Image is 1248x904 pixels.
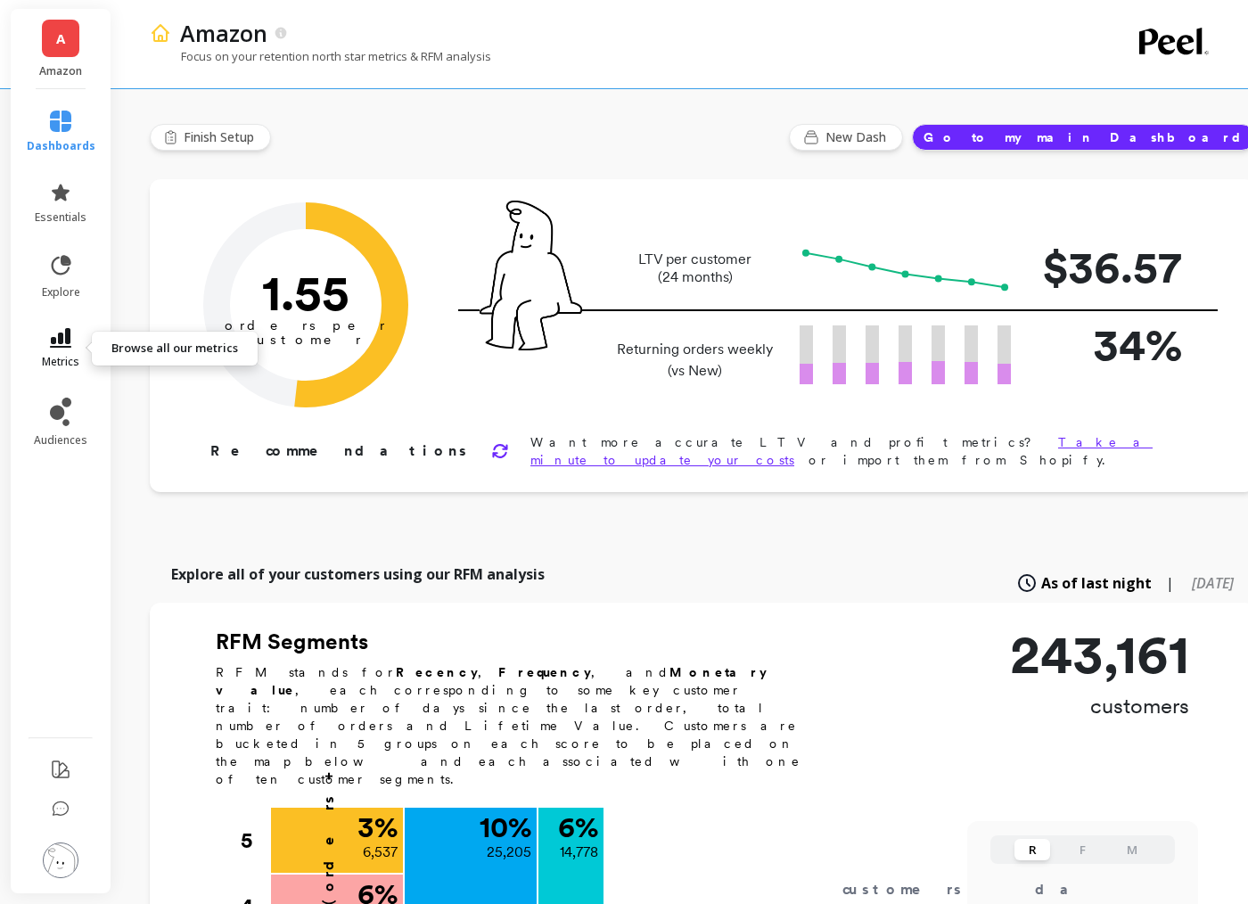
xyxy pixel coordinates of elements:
[35,210,86,225] span: essentials
[262,263,349,322] text: 1.55
[180,18,267,48] p: Amazon
[150,124,271,151] button: Finish Setup
[789,124,903,151] button: New Dash
[612,251,778,286] p: LTV per customer (24 months)
[225,317,387,333] tspan: orders per
[612,339,778,382] p: Returning orders weekly (vs New)
[29,64,94,78] p: Amazon
[42,355,79,369] span: metrics
[34,433,87,448] span: audiences
[210,440,470,462] p: Recommendations
[1035,879,1108,900] div: days
[1166,572,1174,594] span: |
[171,563,545,585] p: Explore all of your customers using our RFM analysis
[530,433,1198,469] p: Want more accurate LTV and profit metrics? or import them from Shopify.
[1064,839,1100,860] button: F
[216,628,822,656] h2: RFM Segments
[42,285,80,300] span: explore
[216,663,822,788] p: RFM stands for , , and , each corresponding to some key customer trait: number of days since the ...
[1041,572,1152,594] span: As of last night
[558,813,598,842] p: 6 %
[56,29,65,49] span: A
[1014,839,1050,860] button: R
[1114,839,1150,860] button: M
[842,879,987,900] div: customers
[487,842,531,863] p: 25,205
[825,128,891,146] span: New Dash
[560,842,598,863] p: 14,778
[1039,311,1182,378] p: 34%
[1039,234,1182,300] p: $36.57
[184,128,259,146] span: Finish Setup
[27,139,95,153] span: dashboards
[480,813,531,842] p: 10 %
[1192,573,1234,593] span: [DATE]
[1010,628,1189,681] p: 243,161
[250,332,363,348] tspan: customer
[357,813,398,842] p: 3 %
[150,22,171,44] img: header icon
[363,842,398,863] p: 6,537
[241,808,269,874] div: 5
[498,665,591,679] b: Frequency
[43,842,78,878] img: profile picture
[1010,692,1189,720] p: customers
[150,48,491,64] p: Focus on your retention north star metrics & RFM analysis
[396,665,478,679] b: Recency
[480,201,582,350] img: pal seatted on line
